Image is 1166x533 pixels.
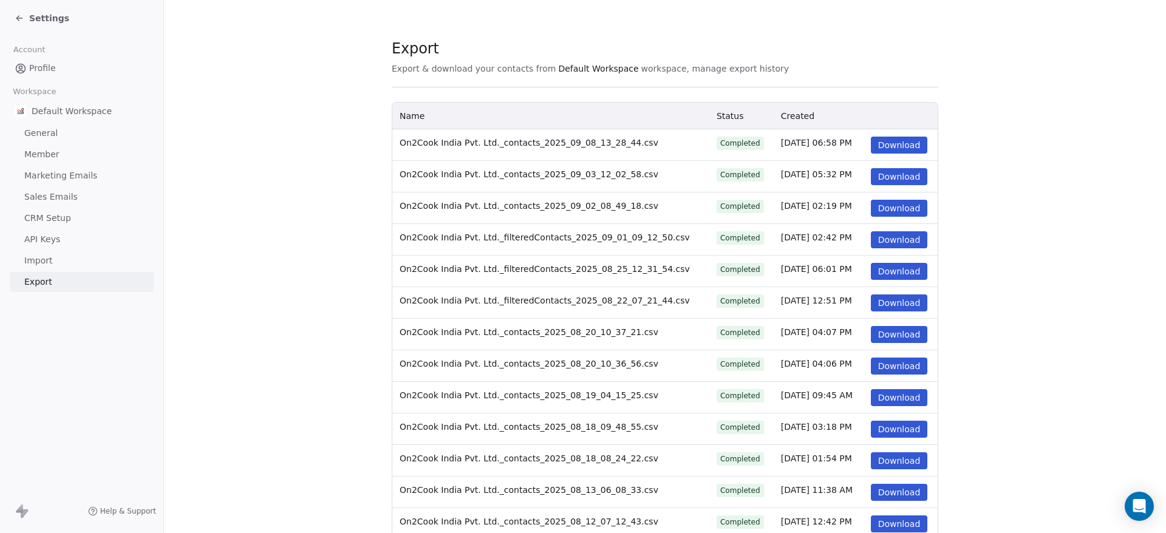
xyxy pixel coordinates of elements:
button: Download [871,231,928,248]
span: Export [392,39,789,58]
span: General [24,127,58,140]
div: Completed [720,169,760,180]
button: Download [871,263,928,280]
td: [DATE] 01:54 PM [774,445,864,477]
div: Completed [720,264,760,275]
button: Download [871,294,928,311]
a: Export [10,272,154,292]
span: Profile [29,62,56,75]
span: Member [24,148,60,161]
a: Profile [10,58,154,78]
span: On2Cook India Pvt. Ltd._contacts_2025_08_19_04_15_25.csv [400,390,658,400]
div: Completed [720,422,760,433]
span: On2Cook India Pvt. Ltd._contacts_2025_09_08_13_28_44.csv [400,138,658,148]
button: Download [871,421,928,438]
a: Marketing Emails [10,166,154,186]
div: Completed [720,517,760,528]
td: [DATE] 02:42 PM [774,224,864,256]
span: Sales Emails [24,191,78,203]
td: [DATE] 06:01 PM [774,256,864,287]
span: On2Cook India Pvt. Ltd._contacts_2025_08_20_10_36_56.csv [400,359,658,368]
button: Download [871,389,928,406]
div: Completed [720,390,760,401]
button: Download [871,358,928,375]
span: Export & download your contacts from [392,63,556,75]
div: Completed [720,327,760,338]
span: On2Cook India Pvt. Ltd._contacts_2025_08_18_09_48_55.csv [400,422,658,432]
td: [DATE] 05:32 PM [774,161,864,192]
span: On2Cook India Pvt. Ltd._contacts_2025_09_02_08_49_18.csv [400,201,658,211]
img: on2cook%20logo-04%20copy.jpg [15,105,27,117]
span: Settings [29,12,69,24]
span: On2Cook India Pvt. Ltd._contacts_2025_08_12_07_12_43.csv [400,517,658,526]
span: Account [8,41,50,59]
span: On2Cook India Pvt. Ltd._contacts_2025_08_20_10_37_21.csv [400,327,658,337]
td: [DATE] 06:58 PM [774,129,864,161]
a: Sales Emails [10,187,154,207]
span: API Keys [24,233,60,246]
a: CRM Setup [10,208,154,228]
a: API Keys [10,229,154,250]
div: Completed [720,201,760,212]
span: Marketing Emails [24,169,97,182]
span: On2Cook India Pvt. Ltd._contacts_2025_09_03_12_02_58.csv [400,169,658,179]
div: Completed [720,233,760,243]
td: [DATE] 03:18 PM [774,413,864,445]
div: Completed [720,453,760,464]
div: Completed [720,138,760,149]
button: Download [871,452,928,469]
td: [DATE] 12:51 PM [774,287,864,319]
span: Workspace [8,83,61,101]
span: Created [781,111,814,121]
button: Download [871,326,928,343]
a: Help & Support [88,506,156,516]
div: Completed [720,359,760,370]
span: Export [24,276,52,288]
td: [DATE] 11:38 AM [774,477,864,508]
span: Help & Support [100,506,156,516]
div: Open Intercom Messenger [1125,492,1154,521]
a: Member [10,144,154,165]
td: [DATE] 04:06 PM [774,350,864,382]
span: On2Cook India Pvt. Ltd._filteredContacts_2025_08_25_12_31_54.csv [400,264,690,274]
span: CRM Setup [24,212,71,225]
button: Download [871,200,928,217]
td: [DATE] 04:07 PM [774,319,864,350]
span: On2Cook India Pvt. Ltd._filteredContacts_2025_08_22_07_21_44.csv [400,296,690,305]
a: General [10,123,154,143]
a: Import [10,251,154,271]
span: Default Workspace [32,105,112,117]
td: [DATE] 02:19 PM [774,192,864,224]
span: Name [400,111,424,121]
span: On2Cook India Pvt. Ltd._filteredContacts_2025_09_01_09_12_50.csv [400,233,690,242]
span: Status [717,111,744,121]
button: Download [871,168,928,185]
span: On2Cook India Pvt. Ltd._contacts_2025_08_18_08_24_22.csv [400,453,658,463]
button: Download [871,484,928,501]
div: Completed [720,485,760,496]
span: On2Cook India Pvt. Ltd._contacts_2025_08_13_06_08_33.csv [400,485,658,495]
td: [DATE] 09:45 AM [774,382,864,413]
button: Download [871,515,928,532]
span: workspace, manage export history [641,63,789,75]
button: Download [871,137,928,154]
span: Default Workspace [558,63,638,75]
span: Import [24,254,52,267]
a: Settings [15,12,69,24]
div: Completed [720,296,760,307]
